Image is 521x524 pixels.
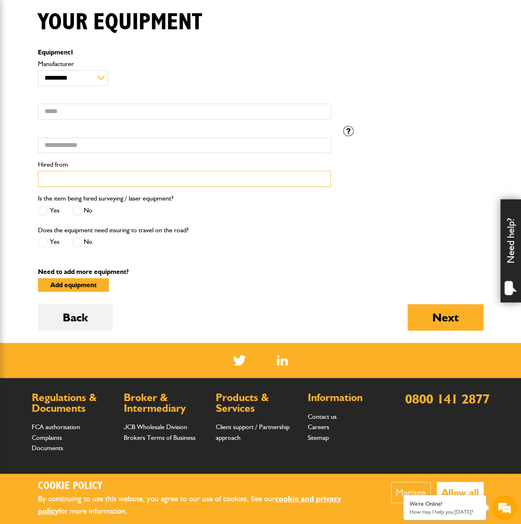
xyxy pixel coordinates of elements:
a: Contact us [308,413,337,420]
a: Brokers Terms of Business [124,434,196,441]
p: How may I help you today? [410,509,480,515]
div: We're Online! [410,500,480,507]
button: Add equipment [38,278,109,292]
a: Sitemap [308,434,329,441]
span: 1 [70,48,74,56]
p: Equipment [38,49,331,56]
a: 0800 141 2877 [405,391,490,407]
label: No [72,205,92,216]
label: Yes [38,237,59,247]
input: Enter your phone number [11,125,151,143]
h2: Products & Services [216,392,299,413]
a: Documents [32,444,63,452]
a: FCA authorisation [32,423,80,431]
button: Back [38,304,113,330]
a: Client support / Partnership approach [216,423,290,441]
p: By continuing to use this website, you agree to our use of cookies. See our for more information. [38,493,366,518]
a: LinkedIn [277,355,288,366]
textarea: Type your message and hit 'Enter' [11,149,151,248]
a: cookie and privacy policy [38,494,341,516]
input: Enter your last name [11,76,151,94]
label: No [72,237,92,247]
button: Allow all [437,482,483,503]
em: Start Chat [112,254,150,265]
h2: Information [308,392,391,403]
h1: Your equipment [38,9,202,36]
button: Next [408,304,483,330]
a: Careers [308,423,329,431]
h2: Cookie Policy [38,480,366,493]
h2: Regulations & Documents [32,392,116,413]
label: Hired from [38,161,331,168]
img: Twitter [233,355,246,366]
div: Need help? [500,199,521,302]
h2: Broker & Intermediary [124,392,207,413]
div: Chat with us now [43,46,139,57]
a: JCB Wholesale Division [124,423,187,431]
img: Linked In [277,355,288,366]
label: Does the equipment need insuring to travel on the road? [38,227,189,234]
label: Yes [38,205,59,216]
button: Manage [391,482,431,503]
a: Complaints [32,434,62,441]
input: Enter your email address [11,101,151,119]
img: d_20077148190_company_1631870298795_20077148190 [14,46,35,57]
p: Need to add more equipment? [38,269,483,275]
label: Manufacturer [38,61,331,67]
div: Minimize live chat window [135,4,155,24]
label: Is the item being hired surveying / laser equipment? [38,195,173,202]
